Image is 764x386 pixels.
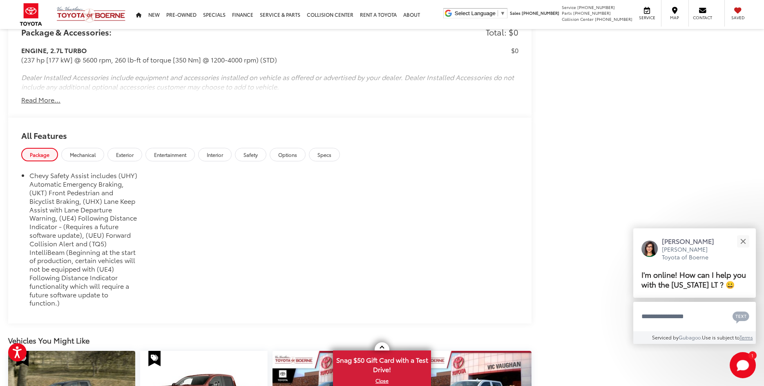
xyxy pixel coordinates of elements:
span: [PHONE_NUMBER] [522,10,559,16]
button: Close [734,232,752,250]
span: I'm online! How can I help you with the [US_STATE] LT ? 😀 [641,269,746,290]
svg: Start Chat [730,352,756,378]
li: Chevy Safety Assist includes (UHY) Automatic Emergency Braking, (UKT) Front Pedestrian and Bicycl... [29,171,139,310]
span: Use is subject to [702,334,739,341]
span: [PHONE_NUMBER] [573,10,611,16]
span: Contact [693,15,712,20]
h3: ENGINE, 2.7L TURBO [21,46,478,55]
span: Sales [510,10,521,16]
span: Snag $50 Gift Card with a Test Drive! [334,351,430,376]
span: Entertainment [154,151,186,158]
span: Service [638,15,656,20]
p: [PERSON_NAME] Toyota of Boerne [662,245,722,261]
div: Close[PERSON_NAME][PERSON_NAME] Toyota of BoerneI'm online! How can I help you with the [US_STATE... [633,228,756,344]
button: Toggle Chat Window [730,352,756,378]
span: Options [278,151,297,158]
img: Vic Vaughan Toyota of Boerne [56,6,126,23]
div: Vehicles You Might Like [8,336,532,345]
p: Total: $0 [486,26,518,38]
svg: Text [733,310,749,324]
span: Collision Center [562,16,594,22]
h2: All Features [8,118,532,148]
a: Gubagoo. [679,334,702,341]
span: Specs [317,151,331,158]
span: Saved [729,15,747,20]
a: Select Language​ [455,10,505,16]
span: [PHONE_NUMBER] [577,4,615,10]
span: Map [666,15,684,20]
span: Select Language [455,10,496,16]
span: Serviced by [652,334,679,341]
span: Exterior [116,151,134,158]
textarea: Type your message [633,302,756,331]
div: (237 hp [177 kW] @ 5600 rpm, 260 lb-ft of torque [350 Nm] @ 1200-4000 rpm) (STD) [21,55,478,65]
span: Interior [207,151,223,158]
span: Parts [562,10,572,16]
button: Read More... [21,95,60,105]
span: [PHONE_NUMBER] [595,16,632,22]
span: Mechanical [70,151,96,158]
p: $0 [511,46,518,55]
a: Terms [739,334,753,341]
span: Special [148,351,161,366]
span: Safety [243,151,258,158]
span: ▼ [500,10,505,16]
p: [PERSON_NAME] [662,237,722,245]
button: Chat with SMS [730,307,752,326]
span: Service [562,4,576,10]
span: 1 [751,353,753,357]
h2: Package & Accessories: [21,27,112,36]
